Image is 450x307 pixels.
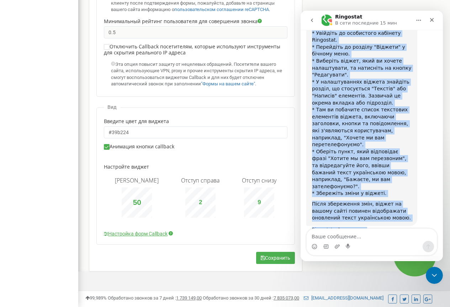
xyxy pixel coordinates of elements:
[111,61,287,88] div: Эта опция повысит защиту от нецелевых обращений. Посетители вашего сайта, использующие VPN, proxy...
[301,11,443,261] iframe: Intercom live chat
[203,295,299,301] span: Обработано звонков за 30 дней :
[11,190,111,211] div: Після збереження змін, віджет на вашому сайті повинен відображати оновлений текст українською мовою.
[274,295,299,301] u: 7 835 073,00
[11,233,17,239] button: Средство выбора эмодзи
[104,230,168,237] a: Настройка форм Callback
[85,295,107,301] span: 99,989%
[242,177,276,184] label: Отступ снизу
[11,19,111,186] div: * Увійдіть до особистого кабінету Ringostat. * Перейдіть до розділу "Віджети" у бічному меню. * В...
[107,104,117,110] p: Вид
[34,233,39,239] button: Добавить вложение
[256,252,295,264] button: Сохранить
[104,18,262,25] label: Минимальный рейтинг пользователя для совершения звонка
[426,267,443,284] iframe: Intercom live chat
[11,217,65,221] div: Ringostat • 1 мин назад
[174,7,269,12] a: пользовательском соглашении reCAPTCHA
[6,218,136,230] textarea: Ваше сообщение...
[104,144,174,150] label: Анимация кнопки callback
[104,164,149,170] label: Настройте виджет
[176,295,202,301] u: 1 739 149,00
[108,295,202,301] span: Обработано звонков за 7 дней :
[115,177,159,184] label: [PERSON_NAME]
[104,44,287,59] label: Отключить Callback посетителям, которые используют инструменты для скрытия реального IP адреса
[122,230,133,242] button: Отправить сообщение…
[181,177,219,184] label: Отступ справа
[304,295,383,301] a: [EMAIL_ADDRESS][DOMAIN_NAME]
[22,233,28,239] button: Средство выбора GIF-файла
[104,126,287,138] input: Введите цвет, например #4caf50
[45,233,51,239] button: Start recording
[104,118,169,125] label: Введите цвет для виджета
[201,81,255,86] a: "Формы на вашем сайте"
